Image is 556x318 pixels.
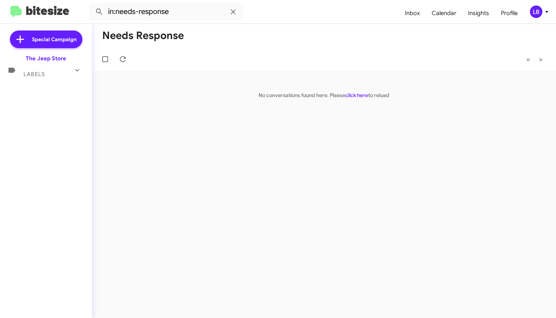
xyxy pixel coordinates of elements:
span: « [526,55,530,64]
span: Labels [24,71,45,78]
button: Previous [522,52,535,67]
a: Special Campaign [10,31,82,48]
div: LB [530,6,542,18]
h1: Needs Response [102,30,184,42]
div: The Jeep Store [26,55,66,62]
a: click here [345,92,368,99]
a: Calendar [426,3,462,24]
button: LB [524,6,548,18]
span: » [539,55,543,64]
p: No conversations found here. Please to reload [92,92,556,99]
nav: Page navigation example [522,52,547,67]
a: Inbox [399,3,426,24]
a: Insights [462,3,495,24]
a: Profile [495,3,524,24]
button: Next [534,52,547,67]
span: Special Campaign [32,36,76,43]
input: Search [89,3,243,21]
